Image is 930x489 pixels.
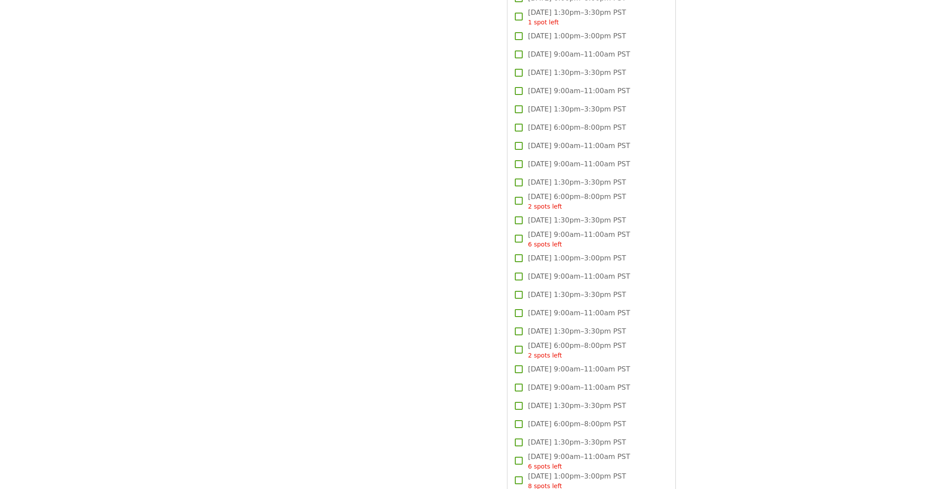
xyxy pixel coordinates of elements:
[528,341,626,360] span: [DATE] 6:00pm–8:00pm PST
[528,104,626,115] span: [DATE] 1:30pm–3:30pm PST
[528,122,626,133] span: [DATE] 6:00pm–8:00pm PST
[528,86,630,96] span: [DATE] 9:00am–11:00am PST
[528,419,626,429] span: [DATE] 6:00pm–8:00pm PST
[528,215,626,226] span: [DATE] 1:30pm–3:30pm PST
[528,141,630,151] span: [DATE] 9:00am–11:00am PST
[528,326,626,337] span: [DATE] 1:30pm–3:30pm PST
[528,437,626,448] span: [DATE] 1:30pm–3:30pm PST
[528,463,562,470] span: 6 spots left
[528,49,630,60] span: [DATE] 9:00am–11:00am PST
[528,271,630,282] span: [DATE] 9:00am–11:00am PST
[528,67,626,78] span: [DATE] 1:30pm–3:30pm PST
[528,159,630,169] span: [DATE] 9:00am–11:00am PST
[528,203,562,210] span: 2 spots left
[528,19,559,26] span: 1 spot left
[528,352,562,359] span: 2 spots left
[528,177,626,188] span: [DATE] 1:30pm–3:30pm PST
[528,308,630,318] span: [DATE] 9:00am–11:00am PST
[528,382,630,393] span: [DATE] 9:00am–11:00am PST
[528,452,630,471] span: [DATE] 9:00am–11:00am PST
[528,364,630,374] span: [DATE] 9:00am–11:00am PST
[528,253,626,263] span: [DATE] 1:00pm–3:00pm PST
[528,192,626,211] span: [DATE] 6:00pm–8:00pm PST
[528,241,562,248] span: 6 spots left
[528,229,630,249] span: [DATE] 9:00am–11:00am PST
[528,290,626,300] span: [DATE] 1:30pm–3:30pm PST
[528,7,626,27] span: [DATE] 1:30pm–3:30pm PST
[528,31,626,41] span: [DATE] 1:00pm–3:00pm PST
[528,401,626,411] span: [DATE] 1:30pm–3:30pm PST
